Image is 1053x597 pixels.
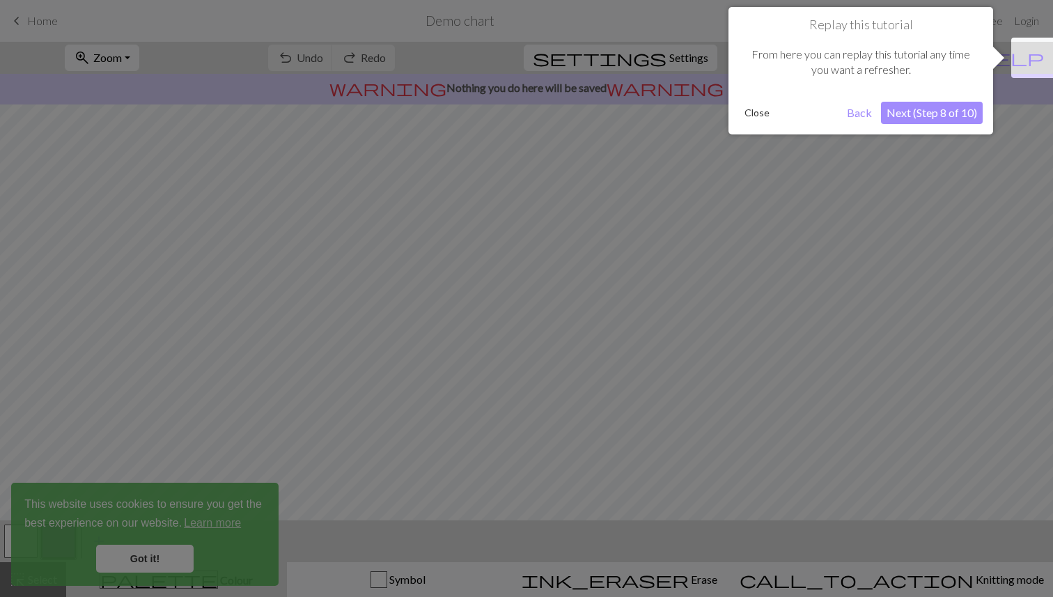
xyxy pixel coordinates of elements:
div: Replay this tutorial [728,7,993,134]
button: Close [739,102,775,123]
button: Next (Step 8 of 10) [881,102,983,124]
button: Back [841,102,877,124]
div: From here you can replay this tutorial any time you want a refresher. [739,33,983,92]
h1: Replay this tutorial [739,17,983,33]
